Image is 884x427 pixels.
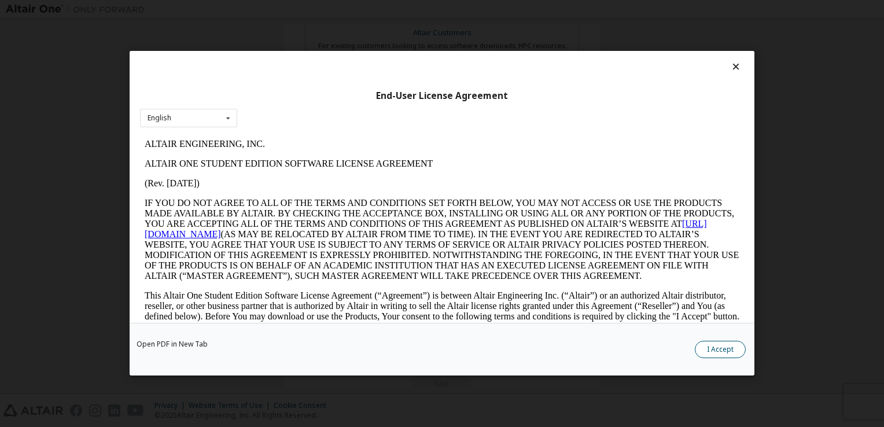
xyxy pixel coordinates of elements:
[137,341,208,348] a: Open PDF in New Tab
[5,156,599,198] p: This Altair One Student Edition Software License Agreement (“Agreement”) is between Altair Engine...
[5,84,567,105] a: [URL][DOMAIN_NAME]
[148,115,171,122] div: English
[5,24,599,35] p: ALTAIR ONE STUDENT EDITION SOFTWARE LICENSE AGREEMENT
[5,64,599,147] p: IF YOU DO NOT AGREE TO ALL OF THE TERMS AND CONDITIONS SET FORTH BELOW, YOU MAY NOT ACCESS OR USE...
[695,341,746,359] button: I Accept
[140,90,744,102] div: End-User License Agreement
[5,5,599,15] p: ALTAIR ENGINEERING, INC.
[5,44,599,54] p: (Rev. [DATE])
